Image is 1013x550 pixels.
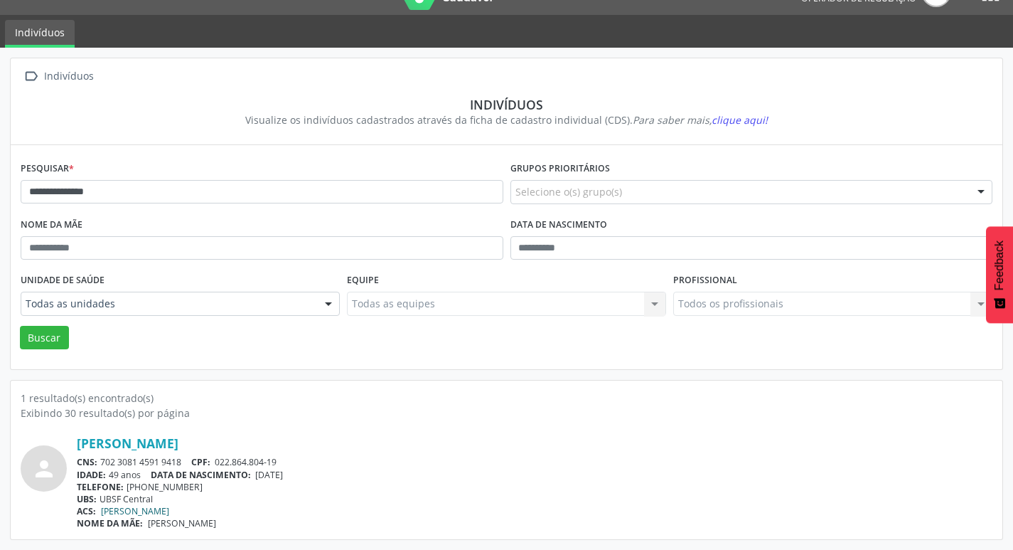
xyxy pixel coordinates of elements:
[41,66,96,87] div: Indivíduos
[21,214,82,236] label: Nome da mãe
[77,505,96,517] span: ACS:
[77,435,178,451] a: [PERSON_NAME]
[510,214,607,236] label: Data de nascimento
[5,20,75,48] a: Indivíduos
[77,469,106,481] span: IDADE:
[21,406,992,421] div: Exibindo 30 resultado(s) por página
[993,240,1006,290] span: Feedback
[21,66,41,87] i: 
[148,517,216,529] span: [PERSON_NAME]
[191,456,210,468] span: CPF:
[77,481,124,493] span: TELEFONE:
[21,270,104,292] label: Unidade de saúde
[255,469,283,481] span: [DATE]
[20,326,69,350] button: Buscar
[510,158,610,180] label: Grupos prioritários
[21,158,74,180] label: Pesquisar
[77,481,992,493] div: [PHONE_NUMBER]
[712,113,768,127] span: clique aqui!
[633,113,768,127] i: Para saber mais,
[77,469,992,481] div: 49 anos
[77,493,992,505] div: UBSF Central
[347,270,379,292] label: Equipe
[31,456,57,482] i: person
[21,391,992,406] div: 1 resultado(s) encontrado(s)
[21,66,96,87] a:  Indivíduos
[673,270,737,292] label: Profissional
[215,456,277,468] span: 022.864.804-19
[77,517,143,529] span: NOME DA MÃE:
[31,112,982,127] div: Visualize os indivíduos cadastrados através da ficha de cadastro individual (CDS).
[77,456,992,468] div: 702 3081 4591 9418
[515,184,622,199] span: Selecione o(s) grupo(s)
[151,469,251,481] span: DATA DE NASCIMENTO:
[26,297,311,311] span: Todas as unidades
[986,226,1013,323] button: Feedback - Mostrar pesquisa
[31,97,982,112] div: Indivíduos
[101,505,169,517] a: [PERSON_NAME]
[77,456,97,468] span: CNS:
[77,493,97,505] span: UBS:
